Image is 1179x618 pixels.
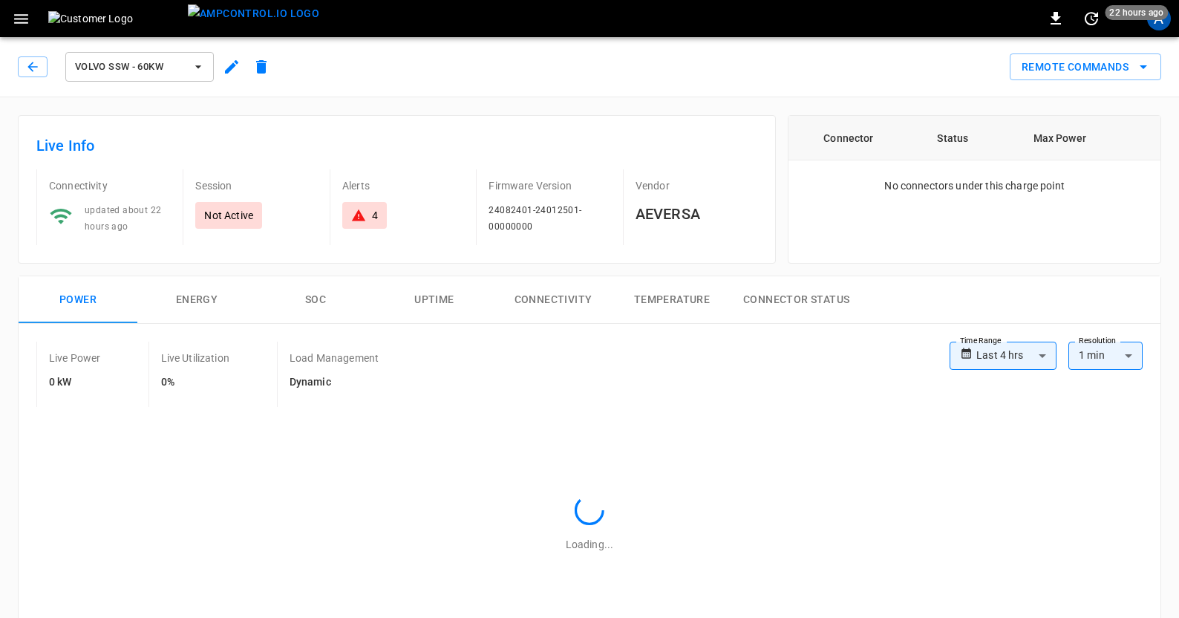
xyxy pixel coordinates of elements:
button: Uptime [375,276,494,324]
button: Connector Status [731,276,861,324]
p: Connectivity [49,178,171,193]
button: Connectivity [494,276,613,324]
th: Max Power [997,116,1122,160]
div: Last 4 hrs [976,342,1056,370]
p: Live Utilization [161,351,229,365]
span: Loading... [566,539,613,550]
label: Resolution [1079,335,1116,347]
p: Not Active [204,208,253,223]
div: 4 [372,208,378,223]
p: Firmware Version [489,178,610,193]
button: Volvo SSW - 60kW [65,52,214,82]
button: Remote Commands [1010,53,1161,81]
p: Vendor [636,178,757,193]
h6: Live Info [36,134,757,157]
img: ampcontrol.io logo [188,4,319,23]
span: 22 hours ago [1105,5,1168,20]
span: 24082401-24012501-00000000 [489,205,581,232]
span: updated about 22 hours ago [85,205,161,232]
div: remote commands options [1010,53,1161,81]
th: Status [909,116,998,160]
p: Session [195,178,317,193]
button: Energy [137,276,256,324]
h6: 0 kW [49,374,101,391]
img: Customer Logo [48,11,182,26]
button: Power [19,276,137,324]
th: Connector [788,116,908,160]
p: Load Management [290,351,379,365]
div: 1 min [1068,342,1143,370]
h6: AEVERSA [636,202,757,226]
button: set refresh interval [1080,7,1103,30]
p: No connectors under this charge point [884,178,1065,193]
button: Temperature [613,276,731,324]
span: Volvo SSW - 60kW [75,59,185,76]
p: Alerts [342,178,464,193]
table: connector table [788,116,1160,160]
button: SOC [256,276,375,324]
h6: 0% [161,374,229,391]
label: Time Range [960,335,1002,347]
h6: Dynamic [290,374,379,391]
p: Live Power [49,351,101,365]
